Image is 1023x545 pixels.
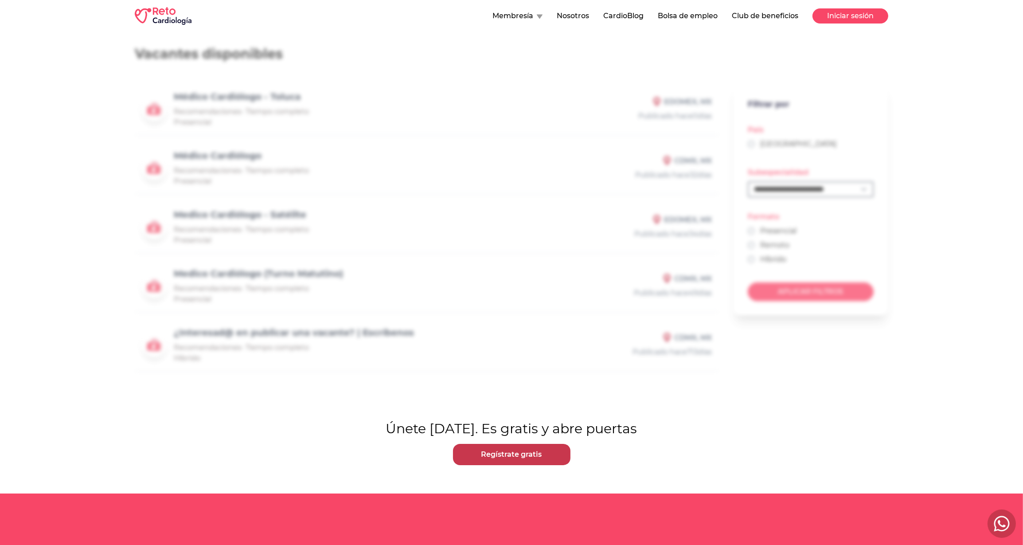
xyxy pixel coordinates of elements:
[492,11,543,21] button: Membresía
[453,444,570,465] a: Regístrate gratis
[557,11,589,21] button: Nosotros
[658,11,718,21] button: Bolsa de empleo
[732,11,798,21] button: Club de beneficios
[812,8,888,24] button: Iniciar sesión
[603,11,644,21] button: CardioBlog
[4,421,1019,437] p: Únete [DATE]. Es gratis y abre puertas
[135,7,191,25] img: RETO Cardio Logo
